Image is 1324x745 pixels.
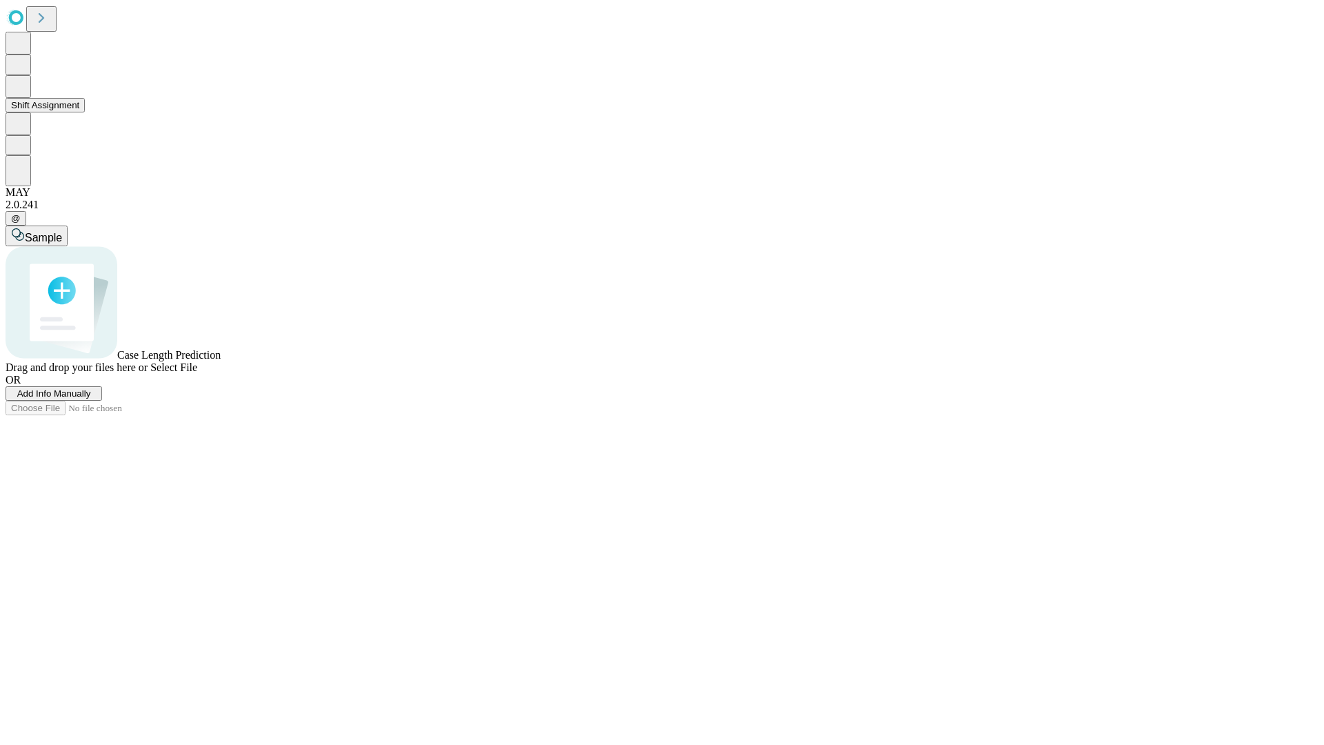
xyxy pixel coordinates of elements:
[6,226,68,246] button: Sample
[6,361,148,373] span: Drag and drop your files here or
[6,386,102,401] button: Add Info Manually
[6,199,1318,211] div: 2.0.241
[117,349,221,361] span: Case Length Prediction
[6,186,1318,199] div: MAY
[150,361,197,373] span: Select File
[25,232,62,244] span: Sample
[11,213,21,223] span: @
[6,211,26,226] button: @
[17,388,91,399] span: Add Info Manually
[6,374,21,386] span: OR
[6,98,85,112] button: Shift Assignment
